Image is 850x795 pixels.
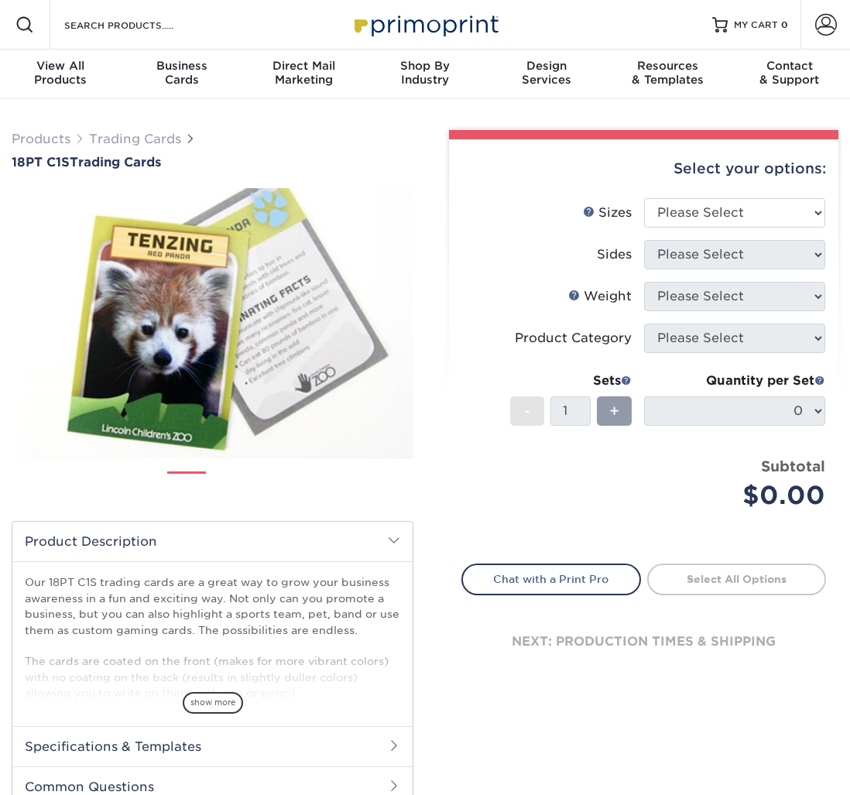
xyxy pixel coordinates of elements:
[656,477,826,514] div: $0.00
[122,50,243,99] a: BusinessCards
[365,59,486,87] div: Industry
[510,372,631,390] div: Sets
[12,155,70,170] span: 18PT C1S
[461,595,826,688] div: next: production times & shipping
[728,59,850,73] span: Contact
[243,50,365,99] a: Direct MailMarketing
[607,50,728,99] a: Resources& Templates
[122,59,243,87] div: Cards
[515,329,632,348] div: Product Category
[485,50,607,99] a: DesignServices
[524,399,531,423] span: -
[583,204,632,222] div: Sizes
[461,564,641,595] a: Chat with a Print Pro
[644,372,826,390] div: Quantity per Set
[728,59,850,87] div: & Support
[485,59,607,87] div: Services
[647,564,827,595] a: Select All Options
[485,59,607,73] span: Design
[63,15,214,34] input: SEARCH PRODUCTS.....
[12,132,70,146] a: Products
[89,132,181,146] a: Trading Cards
[243,59,365,73] span: Direct Mail
[607,59,728,87] div: & Templates
[781,19,788,30] span: 0
[12,185,413,463] img: 18PT C1S 01
[365,50,486,99] a: Shop ByIndustry
[734,19,778,32] span: MY CART
[461,139,826,198] div: Select your options:
[348,8,502,41] img: Primoprint
[167,466,206,505] img: Trading Cards 01
[597,245,632,264] div: Sides
[609,399,619,423] span: +
[25,574,400,701] p: Our 18PT C1S trading cards are a great way to grow your business awareness in a fun and exciting ...
[12,522,413,561] h2: Product Description
[728,50,850,99] a: Contact& Support
[607,59,728,73] span: Resources
[761,457,825,475] strong: Subtotal
[219,465,258,504] img: Trading Cards 02
[243,59,365,87] div: Marketing
[568,287,632,306] div: Weight
[12,155,413,170] a: 18PT C1STrading Cards
[122,59,243,73] span: Business
[365,59,486,73] span: Shop By
[12,155,413,170] h1: Trading Cards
